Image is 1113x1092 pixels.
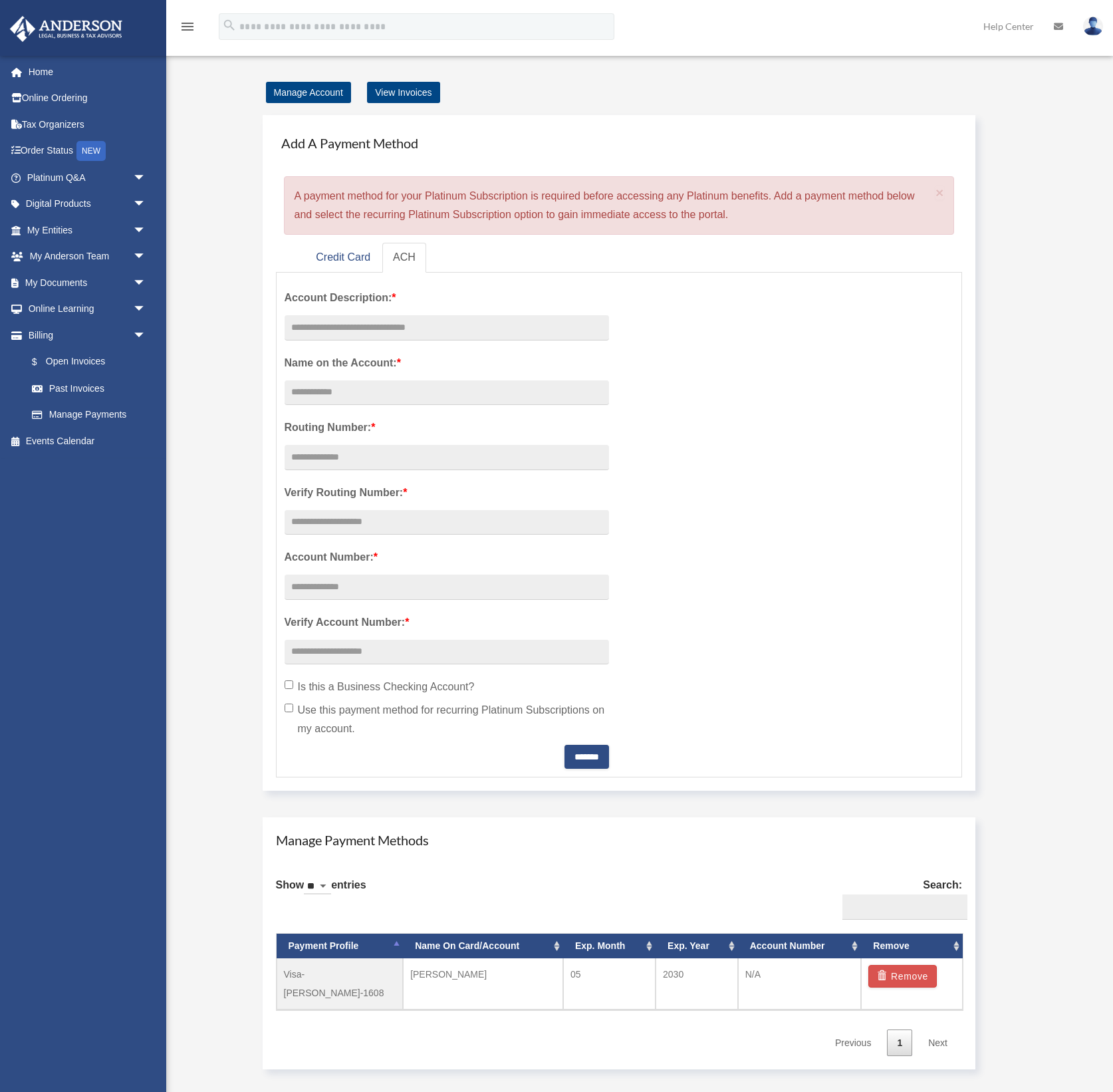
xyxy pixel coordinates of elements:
a: ACH [382,243,426,273]
a: menu [180,23,195,35]
span: arrow_drop_down [133,269,160,297]
a: My Documentsarrow_drop_down [9,269,166,296]
input: Search: [842,894,967,920]
span: arrow_drop_down [133,164,160,192]
span: $ [39,354,46,370]
label: Account Number: [285,548,609,567]
a: My Entitiesarrow_drop_down [9,217,166,243]
input: Is this a Business Checking Account? [285,680,293,689]
a: Credit Card [305,243,381,273]
span: arrow_drop_down [133,191,160,218]
a: Online Ordering [9,85,166,112]
a: 1 [887,1029,912,1057]
a: View Invoices [367,82,439,103]
a: Past Invoices [19,375,166,402]
a: Home [9,59,166,85]
button: Remove [868,965,937,988]
td: N/A [738,958,862,1010]
span: arrow_drop_down [133,217,160,244]
button: Close [935,186,944,200]
img: Anderson Advisors Platinum Portal [6,16,126,42]
span: arrow_drop_down [133,243,160,271]
a: Online Learningarrow_drop_down [9,296,166,323]
th: Exp. Month: activate to sort column ascending [563,934,656,958]
th: Remove: activate to sort column ascending [861,934,963,958]
a: Manage Payments [19,402,160,428]
a: Digital Productsarrow_drop_down [9,191,166,217]
label: Name on the Account: [285,354,609,372]
label: Verify Routing Number: [285,483,609,502]
a: Previous [825,1029,881,1057]
label: Is this a Business Checking Account? [285,678,609,696]
div: NEW [76,141,106,161]
a: Platinum Q&Aarrow_drop_down [9,164,166,191]
th: Name On Card/Account: activate to sort column ascending [403,934,563,958]
span: × [935,185,944,200]
th: Exp. Year: activate to sort column ascending [656,934,738,958]
td: [PERSON_NAME] [403,958,563,1010]
a: Events Calendar [9,428,166,454]
td: 2030 [656,958,738,1010]
span: arrow_drop_down [133,296,160,323]
td: 05 [563,958,656,1010]
a: Billingarrow_drop_down [9,322,166,348]
a: Order StatusNEW [9,138,166,165]
select: Showentries [304,879,331,894]
a: Tax Organizers [9,111,166,138]
label: Use this payment method for recurring Platinum Subscriptions on my account. [285,701,609,738]
div: A payment method for your Platinum Subscription is required before accessing any Platinum benefit... [284,176,955,235]
i: search [222,18,237,33]
h4: Add A Payment Method [276,128,963,158]
th: Account Number: activate to sort column ascending [738,934,862,958]
th: Payment Profile: activate to sort column descending [277,934,404,958]
label: Show entries [276,876,366,908]
a: Next [918,1029,957,1057]
h4: Manage Payment Methods [276,831,963,849]
input: Use this payment method for recurring Platinum Subscriptions on my account. [285,704,293,712]
a: $Open Invoices [19,348,166,376]
td: Visa-[PERSON_NAME]-1608 [277,958,404,1010]
label: Verify Account Number: [285,613,609,632]
label: Routing Number: [285,418,609,437]
i: menu [180,19,195,35]
label: Account Description: [285,289,609,307]
a: Manage Account [266,82,351,103]
span: arrow_drop_down [133,322,160,349]
label: Search: [837,876,962,920]
a: My Anderson Teamarrow_drop_down [9,243,166,270]
img: User Pic [1083,17,1103,36]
